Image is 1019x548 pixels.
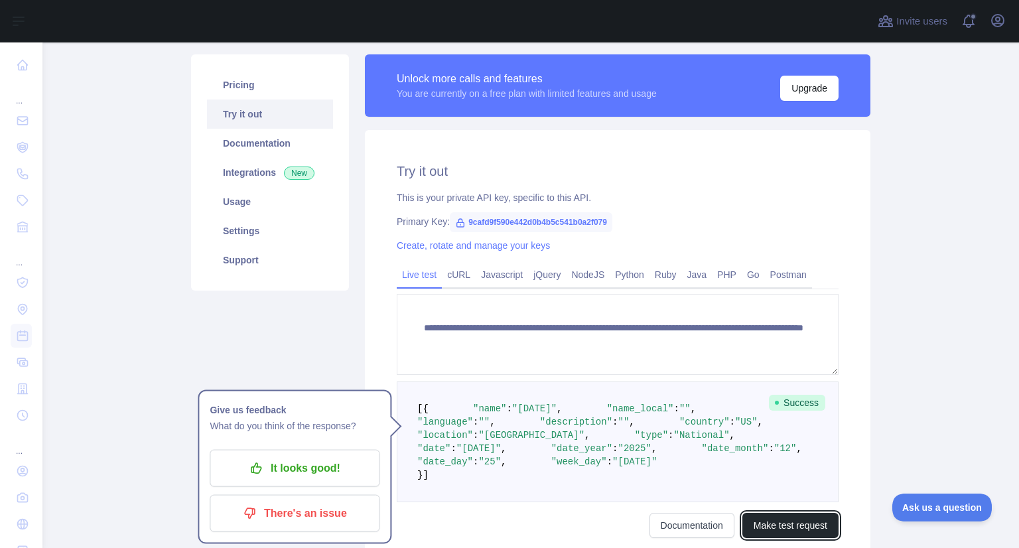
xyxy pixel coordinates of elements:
a: Settings [207,216,333,245]
a: Python [610,264,649,285]
span: "" [478,417,490,427]
a: Documentation [649,513,734,538]
span: Success [769,395,825,411]
span: } [417,470,423,480]
span: "country" [679,417,730,427]
a: Try it out [207,100,333,129]
span: "National" [674,430,730,441]
span: "[DATE]" [612,456,657,467]
span: "[DATE]" [456,443,501,454]
a: cURL [442,264,476,285]
a: Pricing [207,70,333,100]
span: , [796,443,801,454]
span: "date" [417,443,450,454]
span: : [473,417,478,427]
span: ] [423,470,428,480]
span: "type" [635,430,668,441]
div: ... [11,241,32,268]
span: "date_month" [702,443,769,454]
span: : [668,430,673,441]
span: "description" [540,417,612,427]
a: NodeJS [566,264,610,285]
span: "12" [774,443,797,454]
h1: Give us feedback [210,402,379,418]
div: ... [11,80,32,106]
div: This is your private API key, specific to this API. [397,191,839,204]
span: : [612,443,618,454]
span: , [730,430,735,441]
iframe: Toggle Customer Support [892,494,992,521]
span: : [730,417,735,427]
a: Java [682,264,713,285]
span: "" [679,403,691,414]
button: Make test request [742,513,839,538]
span: : [768,443,774,454]
span: : [473,430,478,441]
a: jQuery [528,264,566,285]
a: Live test [397,264,442,285]
button: Invite users [875,11,950,32]
p: There's an issue [220,502,370,525]
h2: Try it out [397,162,839,180]
span: "name_local" [607,403,674,414]
span: "US" [735,417,758,427]
button: It looks good! [210,450,379,487]
span: , [501,443,506,454]
a: Ruby [649,264,682,285]
span: "25" [478,456,501,467]
span: : [607,456,612,467]
span: "week_day" [551,456,607,467]
a: Postman [765,264,812,285]
a: PHP [712,264,742,285]
span: , [557,403,562,414]
span: "2025" [618,443,651,454]
span: , [501,456,506,467]
span: , [629,417,634,427]
span: , [490,417,495,427]
span: , [651,443,657,454]
a: Integrations New [207,158,333,187]
span: "location" [417,430,473,441]
span: "language" [417,417,473,427]
span: , [584,430,590,441]
span: "date_day" [417,456,473,467]
a: Create, rotate and manage your keys [397,240,550,251]
span: New [284,167,314,180]
div: Unlock more calls and features [397,71,657,87]
span: "name" [473,403,506,414]
span: : [473,456,478,467]
span: : [450,443,456,454]
span: 9cafd9f590e442d0b4b5c541b0a2f079 [450,212,612,232]
a: Usage [207,187,333,216]
a: Support [207,245,333,275]
span: , [758,417,763,427]
div: You are currently on a free plan with limited features and usage [397,87,657,100]
a: Go [742,264,765,285]
button: Upgrade [780,76,839,101]
span: : [674,403,679,414]
span: [ [417,403,423,414]
p: What do you think of the response? [210,418,379,434]
span: , [691,403,696,414]
a: Javascript [476,264,528,285]
span: : [506,403,511,414]
div: Primary Key: [397,215,839,228]
span: { [423,403,428,414]
a: Documentation [207,129,333,158]
span: Invite users [896,14,947,29]
div: ... [11,430,32,456]
span: : [612,417,618,427]
span: "" [618,417,629,427]
button: There's an issue [210,495,379,532]
span: "[DATE]" [512,403,557,414]
span: "[GEOGRAPHIC_DATA]" [478,430,584,441]
span: "date_year" [551,443,612,454]
p: It looks good! [220,457,370,480]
